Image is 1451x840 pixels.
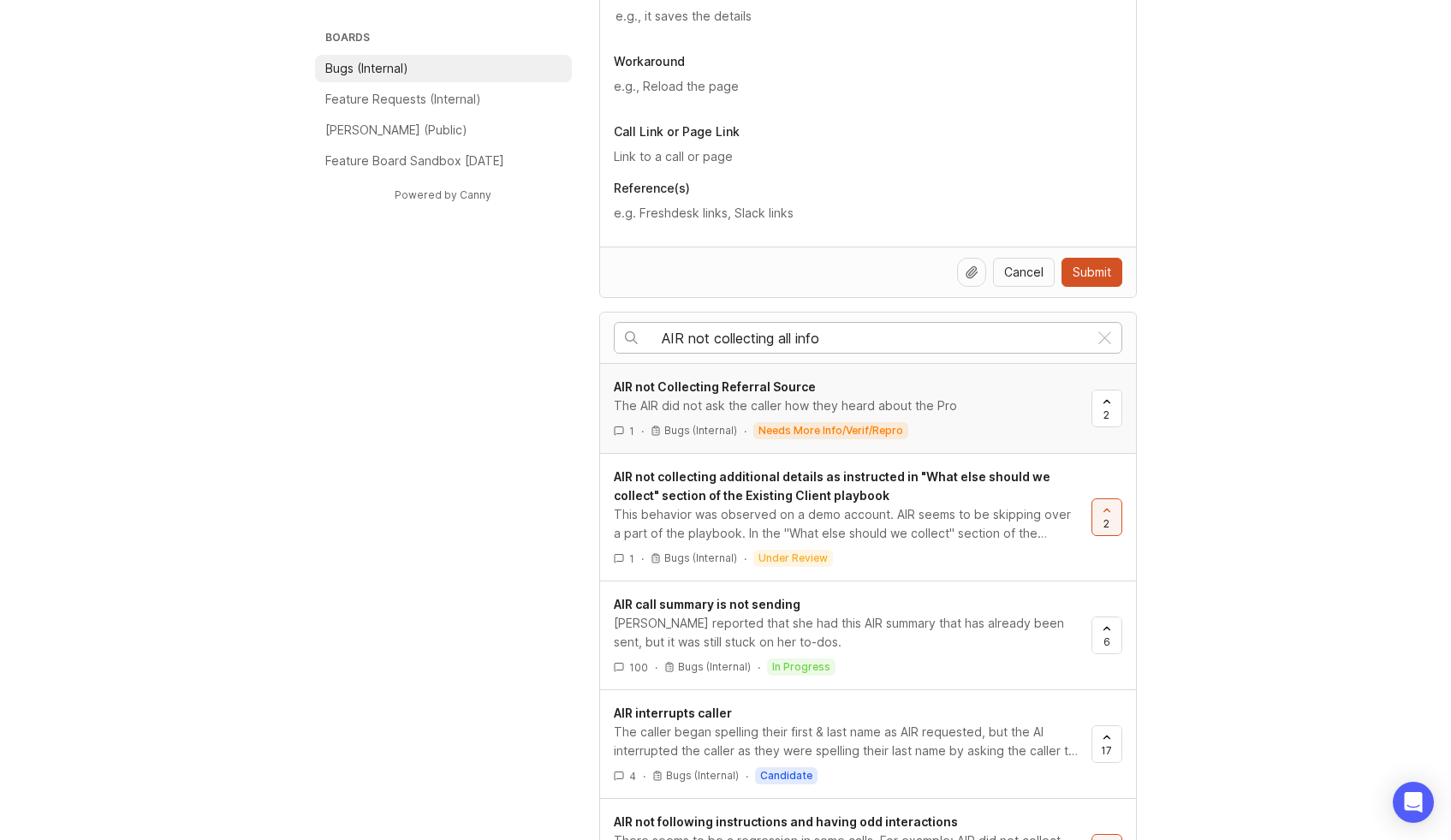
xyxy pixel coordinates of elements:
[614,379,816,394] span: AIR not Collecting Referral Source
[629,660,648,675] span: 100
[614,704,1091,784] a: AIR interrupts callerThe caller began spelling their first & last name as AIR requested, but the ...
[1103,408,1109,422] span: 2
[1103,516,1109,531] span: 2
[614,469,1050,503] span: AIR not collecting additional details as instructed in "What else should we collect" section of t...
[614,396,1078,415] div: The AIR did not ask the caller how they heard about the Pro
[662,329,1088,348] input: Search…
[629,551,634,566] span: 1
[744,551,746,566] div: ·
[614,723,1078,760] div: The caller began spelling their first & last name as AIR requested, but the AI interrupted the ca...
[1091,725,1122,763] button: 17
[629,424,634,438] span: 1
[1091,617,1122,654] button: 6
[614,597,800,611] span: AIR call summary is not sending
[315,116,572,144] a: [PERSON_NAME] (Public)
[614,53,1122,70] p: Workaround
[772,660,830,674] p: in progress
[1091,390,1122,427] button: 2
[1004,264,1044,281] span: Cancel
[655,660,657,675] div: ·
[614,147,1122,166] input: Link to a call or page
[758,551,828,565] p: under review
[629,769,636,783] span: 4
[325,91,481,108] p: Feature Requests (Internal)
[325,152,504,170] p: Feature Board Sandbox [DATE]
[758,424,903,438] p: needs more info/verif/repro
[1393,782,1434,823] div: Open Intercom Messenger
[643,769,645,783] div: ·
[614,614,1078,652] div: [PERSON_NAME] reported that she had this AIR summary that has already been sent, but it was still...
[614,814,958,829] span: AIR not following instructions and having odd interactions
[1073,264,1111,281] span: Submit
[641,551,644,566] div: ·
[392,185,494,205] a: Powered by Canny
[322,27,572,51] h3: Boards
[746,769,748,783] div: ·
[641,424,644,438] div: ·
[664,551,737,565] p: Bugs (Internal)
[664,424,737,438] p: Bugs (Internal)
[614,180,1122,197] p: Reference(s)
[614,595,1091,676] a: AIR call summary is not sending[PERSON_NAME] reported that she had this AIR summary that has alre...
[678,660,751,674] p: Bugs (Internal)
[758,660,760,675] div: ·
[614,505,1078,543] div: This behavior was observed on a demo account. AIR seems to be skipping over a part of the playboo...
[666,769,739,783] p: Bugs (Internal)
[614,123,1122,140] p: Call Link or Page Link
[315,86,572,113] a: Feature Requests (Internal)
[614,706,732,720] span: AIR interrupts caller
[744,424,746,438] div: ·
[1091,498,1122,536] button: 2
[614,468,1091,567] a: AIR not collecting additional details as instructed in "What else should we collect" section of t...
[315,55,572,82] a: Bugs (Internal)
[1061,258,1122,287] button: Submit
[315,147,572,175] a: Feature Board Sandbox [DATE]
[614,378,1091,439] a: AIR not Collecting Referral SourceThe AIR did not ask the caller how they heard about the Pro1·Bu...
[325,60,408,77] p: Bugs (Internal)
[760,769,812,783] p: candidate
[1101,743,1112,758] span: 17
[325,122,467,139] p: [PERSON_NAME] (Public)
[1103,634,1110,649] span: 6
[993,258,1055,287] button: Cancel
